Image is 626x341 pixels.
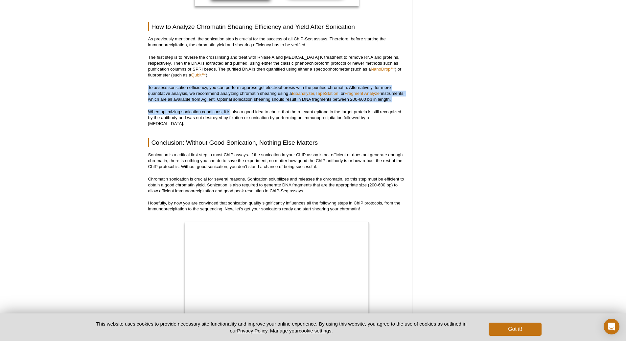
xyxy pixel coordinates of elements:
iframe: Advanced Sonication with the PIXUL Multi-Sample Sonicator [185,222,368,325]
p: The first step is to reverse the crosslinking and treat with RNase A and [MEDICAL_DATA] K treatme... [148,54,406,78]
a: Bioanalyzer [292,91,314,96]
a: Fragment Analyzer [345,91,381,96]
p: Hopefully, by now you are convinced that sonication quality significantly influences all the foll... [148,200,406,212]
h2: How to Analyze Chromatin Shearing Efficiency and Yield After Sonication [148,22,406,31]
h2: Conclusion: Without Good Sonication, Nothing Else Matters [148,138,406,147]
p: Sonication is a critical first step in most ChIP assays. If the sonication in your ChIP assay is ... [148,152,406,170]
div: Open Intercom Messenger [604,319,619,334]
p: This website uses cookies to provide necessary site functionality and improve your online experie... [85,320,478,334]
p: When optimizing sonication conditions, it is also a good idea to check that the relevant epitope ... [148,109,406,127]
p: To assess sonication efficiency, you can perform agarose gel electrophoresis with the purified ch... [148,85,406,102]
a: TapeStation [315,91,338,96]
button: Got it! [489,323,541,336]
button: cookie settings [299,328,331,333]
p: As previously mentioned, the sonication step is crucial for the success of all ChIP-Seq assays. T... [148,36,406,48]
a: Privacy Policy [237,328,267,333]
a: NanoDrop™ [371,67,395,72]
a: Qubit™ [191,73,206,77]
p: Chromatin sonication is crucial for several reasons. Sonication solubilizes and releases the chro... [148,176,406,194]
